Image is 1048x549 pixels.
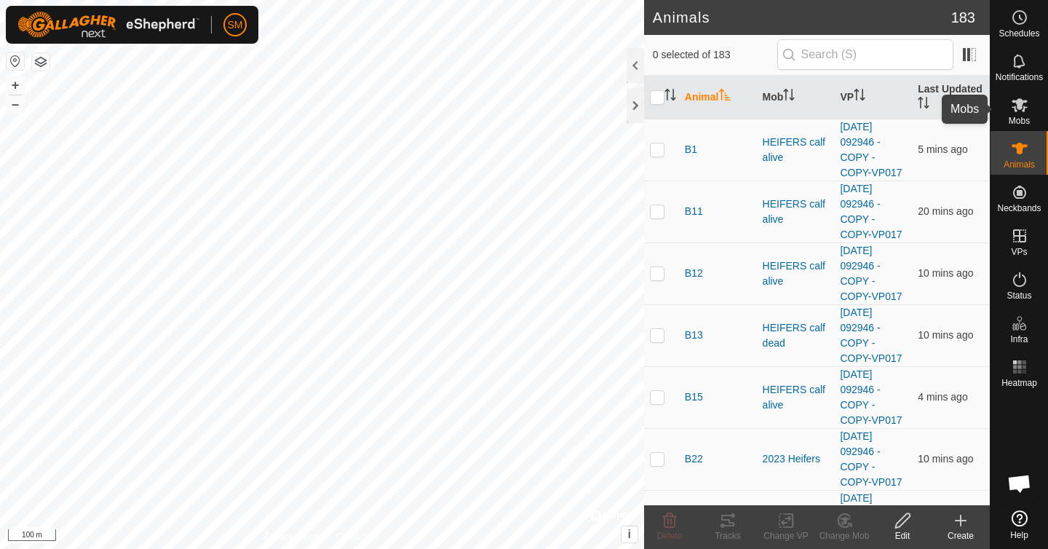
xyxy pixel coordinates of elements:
a: [DATE] 092946 - COPY - COPY-VP017 [840,245,902,302]
span: Infra [1010,335,1028,344]
a: Privacy Policy [264,530,319,543]
p-sorticon: Activate to sort [783,91,795,103]
a: Help [991,505,1048,545]
div: 2023 Heifers [763,451,829,467]
span: Notifications [996,73,1043,82]
a: [DATE] 092946 - COPY - COPY-VP017 [840,307,902,364]
button: Reset Map [7,52,24,70]
span: 2 Oct 2025, 8:00 am [918,267,973,279]
span: B1 [685,142,697,157]
p-sorticon: Activate to sort [918,99,929,111]
button: – [7,95,24,113]
span: B13 [685,328,703,343]
span: VPs [1011,248,1027,256]
th: Mob [757,76,835,119]
th: Last Updated [912,76,990,119]
button: + [7,76,24,94]
a: Contact Us [336,530,379,543]
input: Search (S) [777,39,953,70]
span: Schedules [999,29,1039,38]
div: Create [932,529,990,542]
span: 2 Oct 2025, 8:04 am [918,143,967,155]
span: Heatmap [1001,379,1037,387]
th: VP [834,76,912,119]
div: Change VP [757,529,815,542]
a: [DATE] 092946 - COPY - COPY-VP017 [840,368,902,426]
p-sorticon: Activate to sort [664,91,676,103]
span: Delete [657,531,683,541]
span: B11 [685,204,703,219]
span: 2 Oct 2025, 7:59 am [918,329,973,341]
button: Map Layers [32,53,49,71]
span: 2 Oct 2025, 8:05 am [918,391,967,403]
div: Open chat [998,462,1041,505]
span: 2 Oct 2025, 7:59 am [918,453,973,465]
span: i [628,528,631,540]
span: B22 [685,451,703,467]
span: B12 [685,266,703,281]
div: Edit [873,529,932,542]
button: i [622,526,638,542]
div: HEIFERS calf alive [763,258,829,289]
h2: Animals [653,9,951,26]
span: 0 selected of 183 [653,47,777,63]
span: Neckbands [997,204,1041,213]
p-sorticon: Activate to sort [719,91,731,103]
span: B15 [685,390,703,405]
a: [DATE] 092946 - COPY - COPY-VP017 [840,183,902,240]
div: Change Mob [815,529,873,542]
span: 183 [951,7,975,28]
a: [DATE] 092946 - COPY - COPY-VP017 [840,121,902,178]
div: HEIFERS calf dead [763,320,829,351]
div: HEIFERS calf alive [763,197,829,227]
span: Animals [1004,160,1035,169]
p-sorticon: Activate to sort [854,91,865,103]
span: SM [228,17,243,33]
span: 2 Oct 2025, 7:50 am [918,205,973,217]
a: [DATE] 092946 - COPY - COPY-VP017 [840,430,902,488]
div: HEIFERS calf alive [763,135,829,165]
th: Animal [679,76,757,119]
div: Tracks [699,529,757,542]
span: Help [1010,531,1028,540]
span: Mobs [1009,116,1030,125]
div: HEIFERS calf alive [763,382,829,413]
span: Status [1007,291,1031,300]
img: Gallagher Logo [17,12,199,38]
